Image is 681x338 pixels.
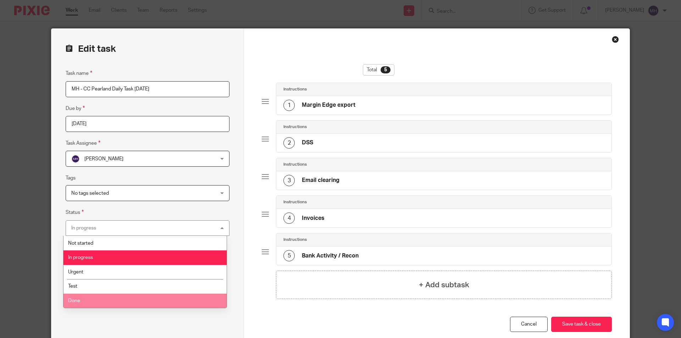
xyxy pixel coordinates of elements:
[283,100,295,111] div: 1
[66,174,76,182] label: Tags
[66,69,92,77] label: Task name
[283,199,307,205] h4: Instructions
[419,279,469,290] h4: + Add subtask
[302,252,359,260] h4: Bank Activity / Recon
[302,139,313,146] h4: DSS
[71,191,109,196] span: No tags selected
[68,255,93,260] span: In progress
[283,124,307,130] h4: Instructions
[381,66,391,73] div: 5
[66,208,84,216] label: Status
[66,139,100,147] label: Task Assignee
[551,317,612,332] button: Save task & close
[283,250,295,261] div: 5
[66,43,229,55] h2: Edit task
[283,137,295,149] div: 2
[302,101,355,109] h4: Margin Edge export
[283,237,307,243] h4: Instructions
[510,317,548,332] a: Cancel
[283,175,295,186] div: 3
[68,270,83,275] span: Urgent
[283,87,307,92] h4: Instructions
[302,215,325,222] h4: Invoices
[71,155,80,163] img: svg%3E
[84,156,123,161] span: [PERSON_NAME]
[612,36,619,43] div: Close this dialog window
[68,284,77,289] span: Test
[66,104,85,112] label: Due by
[66,116,229,132] input: Pick a date
[283,212,295,224] div: 4
[68,241,93,246] span: Not started
[71,226,96,231] div: In progress
[363,64,394,76] div: Total
[68,298,80,303] span: Done
[302,177,339,184] h4: Email clearing
[283,162,307,167] h4: Instructions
